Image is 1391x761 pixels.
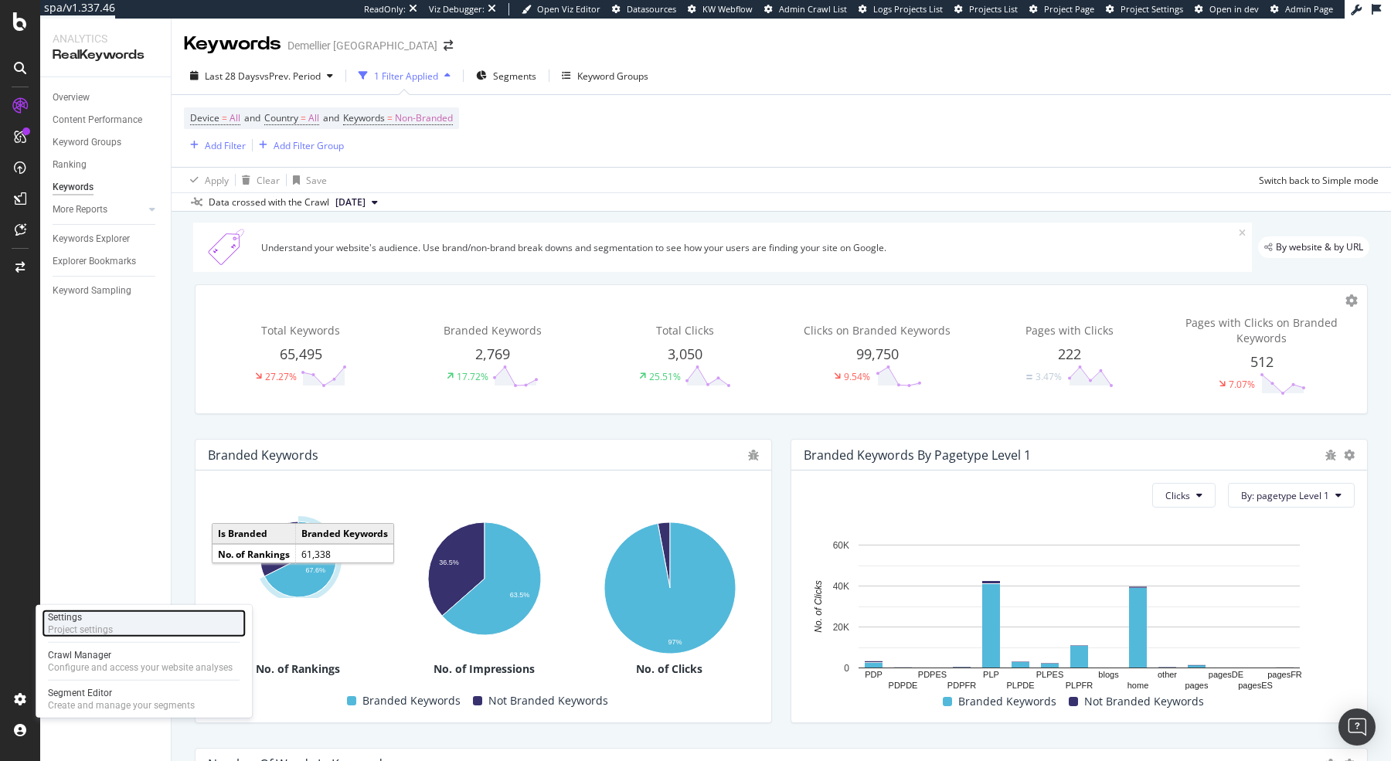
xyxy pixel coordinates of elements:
div: Ranking [53,157,87,173]
div: Create and manage your segments [48,699,195,712]
div: ReadOnly: [364,3,406,15]
span: Not Branded Keywords [488,691,608,710]
div: Understand your website's audience. Use brand/non-brand break downs and segmentation to see how y... [261,241,1239,254]
span: By: pagetype Level 1 [1241,489,1329,502]
div: Viz Debugger: [429,3,485,15]
text: PLPFR [1066,681,1093,690]
text: PDPDE [889,681,918,690]
span: Branded Keywords [362,691,461,710]
button: Clicks [1152,483,1216,508]
span: and [323,111,339,124]
a: Crawl ManagerConfigure and access your website analyses [42,647,246,675]
div: 27.27% [265,370,297,383]
div: Explorer Bookmarks [53,253,136,270]
svg: A chart. [580,514,759,661]
a: Explorer Bookmarks [53,253,160,270]
div: legacy label [1258,236,1369,258]
button: 1 Filter Applied [352,63,457,88]
div: Keyword Sampling [53,283,131,299]
div: 3.47% [1036,370,1062,383]
div: Segment Editor [48,687,195,699]
div: Crawl Manager [48,649,233,661]
a: KW Webflow [688,3,753,15]
text: pagesFR [1267,670,1302,679]
div: Apply [205,174,229,187]
text: PDPFR [947,681,976,690]
span: vs Prev. Period [260,70,321,83]
div: Branded Keywords [208,447,318,463]
div: 25.51% [649,370,681,383]
span: 222 [1058,345,1081,363]
span: KW Webflow [702,3,753,15]
a: Keyword Groups [53,134,160,151]
span: 2025 Sep. 4th [335,195,366,209]
span: Device [190,111,219,124]
span: All [230,107,240,129]
a: Admin Crawl List [764,3,847,15]
div: Analytics [53,31,158,46]
a: Segment EditorCreate and manage your segments [42,685,246,713]
div: Project settings [48,623,113,636]
text: 36.5% [439,559,459,566]
span: Non-Branded [395,107,453,129]
a: Open in dev [1195,3,1259,15]
span: Open in dev [1209,3,1259,15]
div: Content Performance [53,112,142,128]
text: 67.6% [306,566,326,574]
button: Last 28 DaysvsPrev. Period [184,63,339,88]
button: Add Filter [184,136,246,155]
text: 60K [833,540,849,551]
text: blogs [1098,670,1119,679]
span: By website & by URL [1276,243,1363,252]
a: Overview [53,90,160,106]
span: Open Viz Editor [537,3,600,15]
span: Total Keywords [261,323,340,338]
div: Save [306,174,327,187]
div: RealKeywords [53,46,158,64]
span: Clicks on Branded Keywords [804,323,951,338]
div: Add Filter Group [274,139,344,152]
svg: A chart. [804,537,1355,691]
a: Keywords [53,179,160,195]
div: 1 Filter Applied [374,70,438,83]
div: Keyword Groups [577,70,648,83]
div: Configure and access your website analyses [48,661,233,674]
button: [DATE] [329,193,384,212]
text: PLPDE [1006,681,1034,690]
a: More Reports [53,202,145,218]
span: Admin Page [1285,3,1333,15]
svg: A chart. [394,514,573,640]
text: 63.5% [510,590,530,598]
div: Data crossed with the Crawl [209,195,329,209]
span: = [222,111,227,124]
text: 97% [668,638,682,646]
span: Datasources [627,3,676,15]
div: 9.54% [844,370,870,383]
a: Projects List [954,3,1018,15]
span: Total Clicks [656,323,714,338]
div: Keywords Explorer [53,231,130,247]
div: Switch back to Simple mode [1259,174,1379,187]
text: PLPES [1036,670,1063,679]
button: Keyword Groups [556,63,655,88]
div: Branded Keywords By pagetype Level 1 [804,447,1031,463]
span: and [244,111,260,124]
div: No. of Rankings [208,661,388,677]
span: Segments [493,70,536,83]
div: Keyword Groups [53,134,121,151]
button: Clear [236,168,280,192]
div: Overview [53,90,90,106]
a: Datasources [612,3,676,15]
div: Demellier [GEOGRAPHIC_DATA] [287,38,437,53]
span: Country [264,111,298,124]
text: pages [1185,681,1209,690]
span: Last 28 Days [205,70,260,83]
a: SettingsProject settings [42,610,246,637]
div: Open Intercom Messenger [1338,708,1376,746]
div: arrow-right-arrow-left [444,40,453,51]
text: No. of Clicks [813,581,824,633]
span: 512 [1250,352,1274,371]
span: 99,750 [856,345,899,363]
span: Branded Keywords [958,692,1056,711]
